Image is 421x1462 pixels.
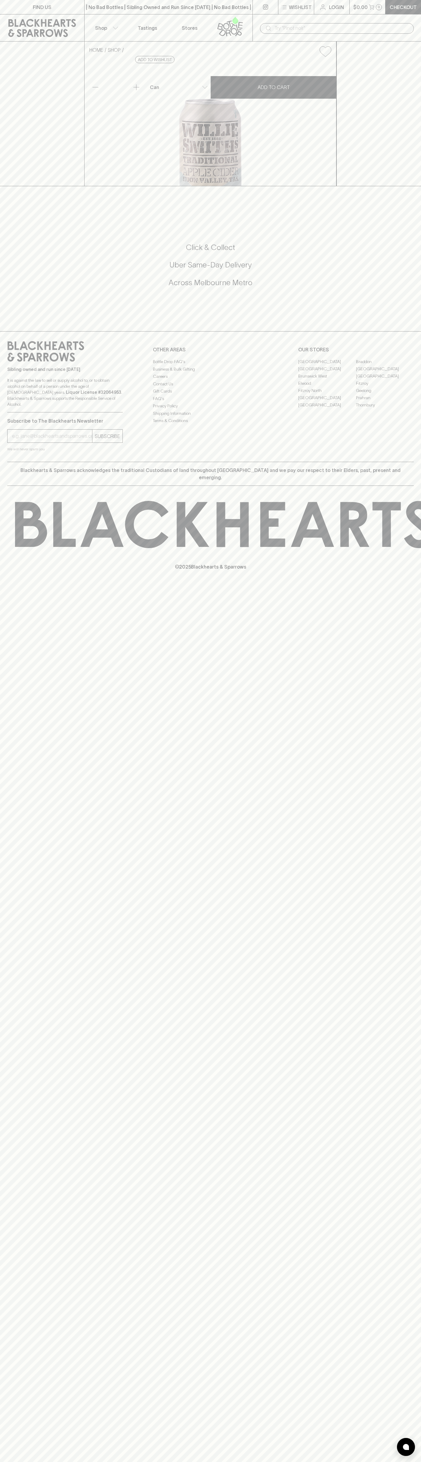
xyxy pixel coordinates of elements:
p: ADD TO CART [258,84,290,91]
button: ADD TO CART [211,76,336,99]
a: Careers [153,373,268,380]
div: Can [147,81,210,93]
button: Add to wishlist [317,44,334,59]
p: Subscribe to The Blackhearts Newsletter [7,417,123,424]
p: 0 [378,5,380,9]
a: [GEOGRAPHIC_DATA] [356,372,414,380]
a: Shipping Information [153,410,268,417]
p: Stores [182,24,197,32]
p: OTHER AREAS [153,346,268,353]
a: Braddon [356,358,414,365]
a: [GEOGRAPHIC_DATA] [298,365,356,372]
a: Elwood [298,380,356,387]
button: Shop [85,14,127,41]
p: OUR STORES [298,346,414,353]
h5: Uber Same-Day Delivery [7,260,414,270]
p: Can [150,84,159,91]
p: Blackhearts & Sparrows acknowledges the traditional Custodians of land throughout [GEOGRAPHIC_DAT... [12,467,409,481]
p: It is against the law to sell or supply alcohol to, or to obtain alcohol on behalf of a person un... [7,377,123,407]
p: Checkout [390,4,417,11]
p: FIND US [33,4,51,11]
a: FAQ's [153,395,268,402]
input: e.g. jane@blackheartsandsparrows.com.au [12,431,92,441]
p: We will never spam you [7,446,123,452]
p: Login [329,4,344,11]
a: Contact Us [153,380,268,387]
p: Wishlist [289,4,312,11]
button: SUBSCRIBE [92,430,122,443]
input: Try "Pinot noir" [274,23,409,33]
a: Privacy Policy [153,403,268,410]
h5: Across Melbourne Metro [7,278,414,288]
a: [GEOGRAPHIC_DATA] [298,401,356,409]
a: Business & Bulk Gifting [153,365,268,373]
a: [GEOGRAPHIC_DATA] [356,365,414,372]
a: HOME [89,47,103,53]
a: Prahran [356,394,414,401]
a: Fitzroy [356,380,414,387]
p: Sibling owned and run since [DATE] [7,366,123,372]
a: [GEOGRAPHIC_DATA] [298,358,356,365]
strong: Liquor License #32064953 [66,390,121,395]
p: SUBSCRIBE [95,433,120,440]
a: [GEOGRAPHIC_DATA] [298,394,356,401]
img: bubble-icon [403,1444,409,1450]
a: Stores [169,14,211,41]
a: Brunswick West [298,372,356,380]
p: Tastings [138,24,157,32]
a: Geelong [356,387,414,394]
p: Shop [95,24,107,32]
a: Tastings [126,14,169,41]
a: SHOP [108,47,121,53]
a: Gift Cards [153,388,268,395]
a: Thornbury [356,401,414,409]
a: Terms & Conditions [153,417,268,424]
a: Bottle Drop FAQ's [153,358,268,365]
h5: Click & Collect [7,242,414,252]
a: Fitzroy North [298,387,356,394]
img: 51495.png [85,62,336,186]
button: Add to wishlist [135,56,175,63]
div: Call to action block [7,218,414,319]
p: $0.00 [353,4,368,11]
